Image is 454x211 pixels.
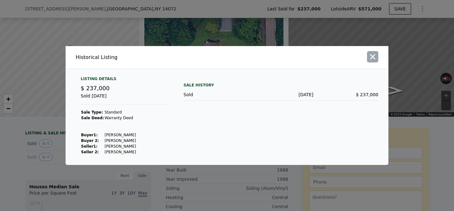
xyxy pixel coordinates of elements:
strong: Seller 2: [81,150,99,154]
div: [DATE] [248,91,313,98]
strong: Seller 1 : [81,144,97,149]
div: Listing Details [81,76,168,84]
div: Sale History [183,81,378,89]
strong: Sale Deed: [81,116,104,120]
td: [PERSON_NAME] [104,144,137,149]
div: Sold [183,91,248,98]
span: $ 237,000 [81,85,110,91]
div: Historical Listing [76,54,224,61]
td: Warranty Deed [104,115,137,121]
strong: Buyer 1 : [81,133,98,137]
td: [PERSON_NAME] [104,138,137,144]
span: $ 237,000 [356,92,378,97]
div: Sold [DATE] [81,93,168,104]
td: [PERSON_NAME] [104,149,137,155]
strong: Sale Type: [81,110,103,114]
strong: Buyer 2: [81,138,99,143]
td: Standard [104,109,137,115]
td: [PERSON_NAME] [104,132,137,138]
